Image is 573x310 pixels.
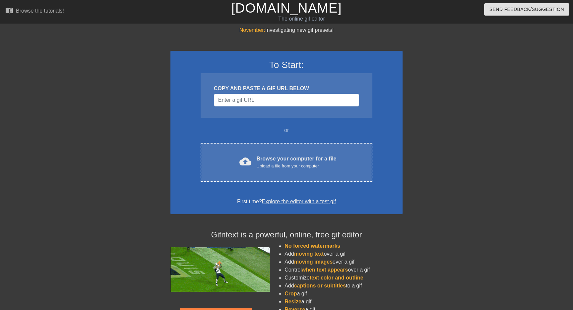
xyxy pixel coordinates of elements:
span: November: [239,27,265,33]
span: Resize [285,299,301,304]
div: Upload a file from your computer [257,163,337,169]
li: Control over a gif [285,266,403,274]
span: moving text [294,251,324,257]
a: [DOMAIN_NAME] [231,1,342,15]
a: Explore the editor with a test gif [262,199,336,204]
input: Username [214,94,359,106]
h4: Gifntext is a powerful, online, free gif editor [170,230,403,240]
button: Send Feedback/Suggestion [484,3,569,16]
li: Add over a gif [285,258,403,266]
img: football_small.gif [170,247,270,292]
span: menu_book [5,6,13,14]
div: Browse the tutorials! [16,8,64,14]
h3: To Start: [179,59,394,71]
span: cloud_upload [239,155,251,167]
span: captions or subtitles [294,283,346,288]
div: The online gif editor [194,15,409,23]
div: First time? [179,198,394,206]
span: when text appears [302,267,348,273]
span: text color and outline [310,275,363,280]
span: Crop [285,291,297,296]
li: Add to a gif [285,282,403,290]
div: Browse your computer for a file [257,155,337,169]
span: Send Feedback/Suggestion [489,5,564,14]
div: COPY AND PASTE A GIF URL BELOW [214,85,359,93]
li: a gif [285,290,403,298]
span: No forced watermarks [285,243,340,249]
li: Customize [285,274,403,282]
li: a gif [285,298,403,306]
a: Browse the tutorials! [5,6,64,17]
span: moving images [294,259,333,265]
div: or [188,126,385,134]
div: Investigating new gif presets! [170,26,403,34]
li: Add over a gif [285,250,403,258]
